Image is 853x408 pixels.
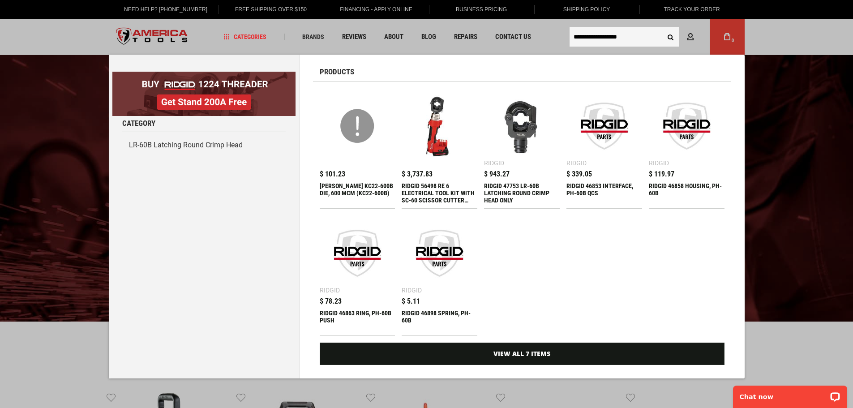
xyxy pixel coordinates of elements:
div: RIDGID 47753 LR-60B LATCHING ROUND CRIMP HEAD ONLY [484,182,560,204]
a: RIDGID 46853 INTERFACE, PH-60B QCS Ridgid $ 339.05 RIDGID 46853 INTERFACE, PH-60B QCS [566,88,642,208]
div: RIDGID 46898 SPRING, PH-60B [402,309,477,331]
div: Ridgid [320,287,340,293]
span: Category [122,120,155,127]
img: GREENLEE KC22-600B DIE, 600 MCM (KC22-600B) [324,93,391,159]
div: RIDGID 46858 HOUSING, PH-60B [649,182,724,204]
img: RIDGID 46863 RING, PH-60B PUSH [324,220,391,287]
a: RIDGID 46863 RING, PH-60B PUSH Ridgid $ 78.23 RIDGID 46863 RING, PH-60B PUSH [320,215,395,335]
div: RIDGID 56498 RE 6 ELECTRICAL TOOL KIT WITH SC-60 SCISSOR CUTTER HEAD WITH CU/AL BLADES AND LR-60B... [402,182,477,204]
a: Brands [298,31,328,43]
span: Products [320,68,354,76]
a: View All 7 Items [320,343,724,365]
img: RIDGID 56498 RE 6 ELECTRICAL TOOL KIT WITH SC-60 SCISSOR CUTTER HEAD WITH CU/AL BLADES AND LR-60B... [406,93,473,159]
img: RIDGID 46898 SPRING, PH-60B [406,220,473,287]
span: $ 101.23 [320,171,345,178]
img: BOGO: Buy RIDGID® 1224 Threader, Get Stand 200A Free! [112,72,296,116]
a: RIDGID 46898 SPRING, PH-60B Ridgid $ 5.11 RIDGID 46898 SPRING, PH-60B [402,215,477,335]
span: $ 78.23 [320,298,342,305]
a: RIDGID 46858 HOUSING, PH-60B Ridgid $ 119.97 RIDGID 46858 HOUSING, PH-60B [649,88,724,208]
div: Ridgid [402,287,422,293]
span: $ 943.27 [484,171,510,178]
span: Categories [223,34,266,40]
span: $ 339.05 [566,171,592,178]
span: $ 5.11 [402,298,420,305]
a: GREENLEE KC22-600B DIE, 600 MCM (KC22-600B) $ 101.23 [PERSON_NAME] KC22-600B DIE, 600 MCM (KC22-6... [320,88,395,208]
button: Search [662,28,679,45]
span: $ 119.97 [649,171,674,178]
img: RIDGID 47753 LR-60B LATCHING ROUND CRIMP HEAD ONLY [489,93,555,159]
a: LR-60B Latching Round Crimp Head [122,137,286,154]
div: RIDGID 46863 RING, PH-60B PUSH [320,309,395,331]
img: RIDGID 46858 HOUSING, PH-60B [653,93,720,159]
div: Ridgid [484,160,504,166]
a: Categories [219,31,270,43]
a: BOGO: Buy RIDGID® 1224 Threader, Get Stand 200A Free! [112,72,296,78]
iframe: LiveChat chat widget [727,380,853,408]
a: RIDGID 47753 LR-60B LATCHING ROUND CRIMP HEAD ONLY Ridgid $ 943.27 RIDGID 47753 LR-60B LATCHING R... [484,88,560,208]
img: RIDGID 46853 INTERFACE, PH-60B QCS [571,93,638,159]
a: RIDGID 56498 RE 6 ELECTRICAL TOOL KIT WITH SC-60 SCISSOR CUTTER HEAD WITH CU/AL BLADES AND LR-60B... [402,88,477,208]
span: $ 3,737.83 [402,171,433,178]
div: Ridgid [649,160,669,166]
div: GREENLEE KC22-600B DIE, 600 MCM (KC22-600B) [320,182,395,204]
div: RIDGID 46853 INTERFACE, PH-60B QCS [566,182,642,204]
div: Ridgid [566,160,587,166]
span: Brands [302,34,324,40]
